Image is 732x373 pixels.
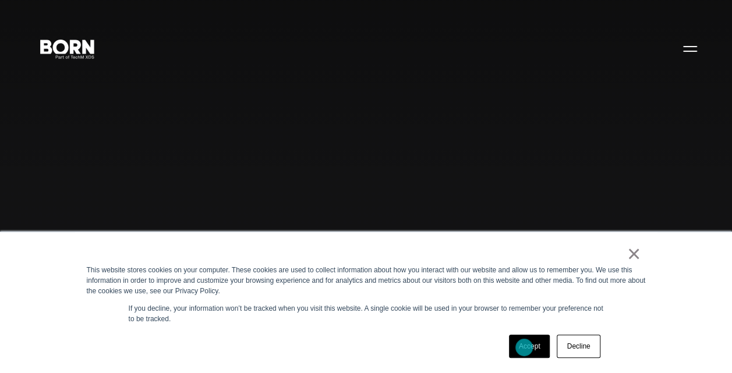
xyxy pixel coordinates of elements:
a: Decline [557,335,600,358]
p: If you decline, your information won’t be tracked when you visit this website. A single cookie wi... [129,303,604,324]
button: Open [676,36,704,61]
div: This website stores cookies on your computer. These cookies are used to collect information about... [87,265,646,296]
a: × [627,248,641,259]
a: Accept [509,335,550,358]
